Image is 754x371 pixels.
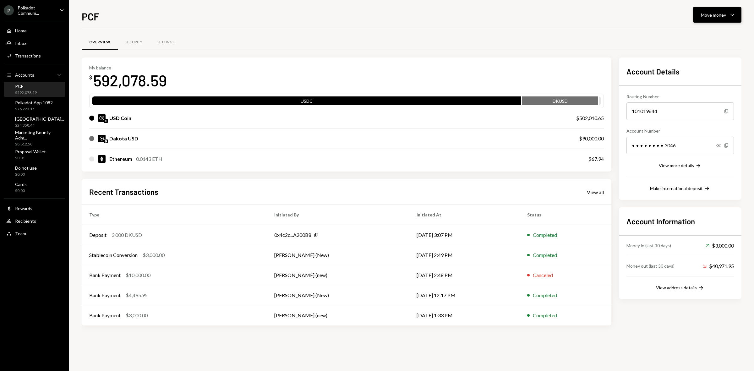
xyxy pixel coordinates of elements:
div: Home [15,28,27,33]
div: Bank Payment [89,271,121,279]
div: USD Coin [109,114,131,122]
img: ETH [98,155,106,163]
div: Polkadot Communi... [18,5,55,16]
div: Completed [533,312,557,319]
a: Overview [82,34,118,50]
div: $67.94 [588,155,604,163]
div: • • • • • • • • 3046 [626,137,734,154]
td: [DATE] 3:07 PM [409,225,520,245]
a: Rewards [4,203,65,214]
div: Make international deposit [650,186,703,191]
div: Overview [89,40,110,45]
div: Completed [533,231,557,239]
div: Inbox [15,41,26,46]
a: Marketing Bounty Adm...$8,812.50 [4,131,65,146]
a: Home [4,25,65,36]
h1: PCF [82,10,99,23]
a: View all [587,188,604,195]
a: Inbox [4,37,65,49]
h2: Account Information [626,216,734,226]
div: $8,812.50 [15,142,63,147]
div: 592,078.59 [93,70,167,90]
td: [PERSON_NAME] (New) [267,285,409,305]
a: [GEOGRAPHIC_DATA]...$24,358.44 [4,114,67,129]
div: $90,000.00 [579,135,604,142]
div: $76,223.15 [15,106,53,112]
div: 0.0143 ETH [136,155,162,163]
a: Do not use$0.00 [4,163,65,178]
div: Team [15,231,26,236]
td: [DATE] 2:49 PM [409,245,520,265]
div: $24,358.44 [15,123,64,128]
th: Initiated By [267,205,409,225]
td: [DATE] 1:33 PM [409,305,520,325]
div: Dakota USD [109,135,138,142]
div: $10,000.00 [126,271,150,279]
div: USDC [92,98,521,106]
th: Type [82,205,267,225]
div: Accounts [15,72,34,78]
button: Move money [693,7,741,23]
img: USDC [98,114,106,122]
a: Proposal Wallet$0.01 [4,147,65,162]
div: $40,971.95 [703,262,734,270]
img: DKUSD [98,135,106,142]
div: View more details [659,163,694,168]
div: Rewards [15,206,32,211]
div: Do not use [15,165,37,171]
td: [PERSON_NAME] (New) [267,245,409,265]
div: Marketing Bounty Adm... [15,130,63,140]
th: Initiated At [409,205,520,225]
h2: Recent Transactions [89,187,158,197]
div: Settings [157,40,174,45]
a: Settings [150,34,182,50]
img: base-mainnet [104,139,108,143]
div: Completed [533,251,557,259]
td: [PERSON_NAME] (new) [267,265,409,285]
div: Completed [533,292,557,299]
div: $502,010.65 [576,114,604,122]
img: ethereum-mainnet [104,119,108,123]
a: Cards$0.00 [4,180,65,195]
div: Bank Payment [89,312,121,319]
a: Accounts [4,69,65,80]
button: Make international deposit [650,185,710,192]
div: Deposit [89,231,107,239]
a: Transactions [4,50,65,61]
div: Ethereum [109,155,132,163]
div: Bank Payment [89,292,121,299]
div: $0.00 [15,188,27,194]
div: Account Number [626,128,734,134]
div: $3,000.00 [126,312,148,319]
h2: Account Details [626,66,734,77]
td: [PERSON_NAME] (new) [267,305,409,325]
a: PCF$592,078.59 [4,82,65,97]
div: Proposal Wallet [15,149,46,154]
div: 101019644 [626,102,734,120]
div: Routing Number [626,93,734,100]
div: Transactions [15,53,41,58]
a: Polkadot App 1082$76,223.15 [4,98,65,113]
div: P [4,5,14,15]
button: View more details [659,162,702,169]
a: Team [4,228,65,239]
div: Money in (last 30 days) [626,242,671,249]
div: Polkadot App 1082 [15,100,53,105]
div: 3,000 DKUSD [112,231,142,239]
td: [DATE] 12:17 PM [409,285,520,305]
a: Security [118,34,150,50]
div: $3,000.00 [143,251,165,259]
div: $ [89,74,92,80]
div: Security [125,40,142,45]
td: [DATE] 2:48 PM [409,265,520,285]
div: 0x4c2c...A200B8 [274,231,311,239]
div: Canceled [533,271,553,279]
div: $0.01 [15,155,46,161]
div: Cards [15,182,27,187]
th: Status [520,205,611,225]
div: Recipients [15,218,36,224]
div: Money out (last 30 days) [626,263,675,269]
div: My balance [89,65,167,70]
div: $592,078.59 [15,90,37,95]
